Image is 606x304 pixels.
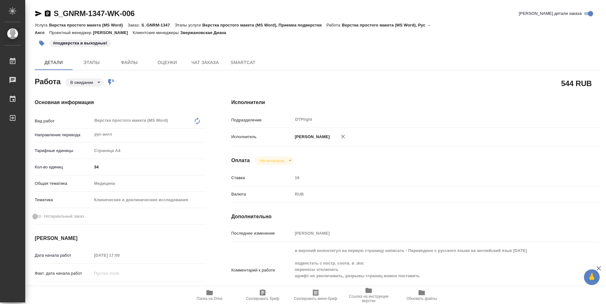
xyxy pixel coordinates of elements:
input: Пустое поле [293,173,568,182]
span: Файлы [114,59,145,67]
p: Комментарий к работе [231,267,293,273]
p: Кол-во единиц [35,164,92,170]
span: 🙏 [586,271,597,284]
h4: Исполнители [231,99,599,106]
span: Ссылка на инструкции верстки [346,294,391,303]
h4: Дополнительно [231,213,599,220]
span: [PERSON_NAME] детали заказа [519,10,582,17]
textarea: в верхний колонтитул на первую страницу написать - Переведено с русского языка на английский язык... [293,245,568,294]
span: Нотариальный заказ [44,213,84,219]
input: Пустое поле [293,229,568,238]
p: Ставка [231,175,293,181]
span: Скопировать мини-бриф [294,296,337,301]
p: Работа [326,23,342,27]
p: Тарифные единицы [35,148,92,154]
span: SmartCat [228,59,258,67]
h4: Оплата [231,157,250,164]
h4: Основная информация [35,99,206,106]
p: Общая тематика [35,180,92,187]
p: Исполнитель [231,134,293,140]
button: 🙏 [584,269,600,285]
a: S_GNRM-1347-WK-006 [54,9,134,18]
h2: Работа [35,75,61,87]
button: Скопировать ссылку для ЯМессенджера [35,10,42,17]
p: Клиентские менеджеры [133,30,181,35]
div: RUB [293,189,568,200]
p: Вид работ [35,118,92,124]
p: [PERSON_NAME] [93,30,133,35]
div: Клинические и доклинические исследования [92,195,206,205]
button: Удалить исполнителя [336,130,350,143]
button: Ссылка на инструкции верстки [342,286,395,304]
button: Папка на Drive [183,286,236,304]
p: [PERSON_NAME] [293,134,330,140]
input: ✎ Введи что-нибудь [92,162,206,172]
h4: [PERSON_NAME] [35,235,206,242]
p: Тематика [35,197,92,203]
span: Скопировать бриф [246,296,279,301]
p: Факт. дата начала работ [35,270,92,277]
span: Обновить файлы [407,296,437,301]
input: Пустое поле [92,251,147,260]
span: Оценки [152,59,182,67]
button: Обновить файлы [395,286,448,304]
p: Направление перевода [35,132,92,138]
p: Услуга [35,23,49,27]
p: Валюта [231,191,293,197]
button: Добавить тэг [35,36,49,50]
p: Последнее изменение [231,230,293,237]
button: Не оплачена [258,158,286,163]
p: Звержановская Диана [180,30,231,35]
button: Скопировать ссылку [44,10,51,17]
p: Проектный менеджер [49,30,93,35]
span: Папка на Drive [197,296,223,301]
div: Страница А4 [92,145,206,156]
p: Этапы услуги [175,23,202,27]
div: В ожидании [65,78,103,87]
p: Верстка простого макета (MS Word), Приемка подверстки [202,23,326,27]
span: Детали [39,59,69,67]
p: #подверстка в выходные! [53,40,107,46]
button: В ожидании [68,80,95,85]
span: Чат заказа [190,59,220,67]
span: Этапы [76,59,107,67]
p: Верстка простого макета (MS Word) [49,23,128,27]
p: Заказ: [128,23,141,27]
input: Пустое поле [92,285,147,294]
button: Скопировать бриф [236,286,289,304]
p: S_GNRM-1347 [141,23,175,27]
button: Скопировать мини-бриф [289,286,342,304]
input: Пустое поле [92,269,147,278]
p: Дата начала работ [35,252,92,259]
p: Подразделение [231,117,293,123]
h2: 544 RUB [561,78,592,89]
div: В ожидании [255,156,294,165]
div: Медицина [92,178,206,189]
